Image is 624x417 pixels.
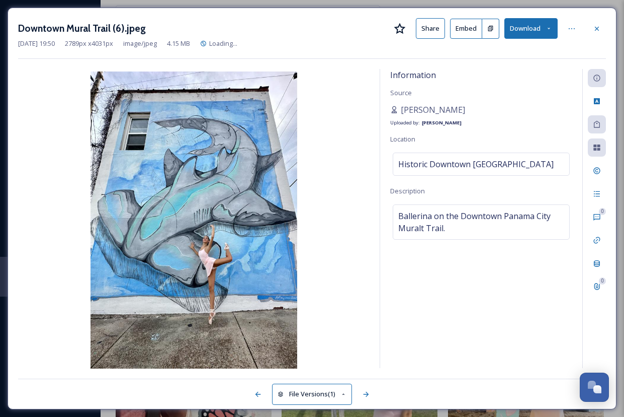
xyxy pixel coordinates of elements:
[390,88,412,97] span: Source
[390,186,425,195] span: Description
[390,134,415,144] span: Location
[390,69,436,81] span: Information
[450,19,482,39] button: Embed
[401,104,465,116] span: [PERSON_NAME]
[65,39,113,48] span: 2789 px x 4031 px
[599,208,606,215] div: 0
[18,39,55,48] span: [DATE] 19:50
[209,39,237,48] span: Loading...
[272,384,352,404] button: File Versions(1)
[599,277,606,285] div: 0
[580,373,609,402] button: Open Chat
[422,119,462,126] strong: [PERSON_NAME]
[398,210,564,234] span: Ballerina on the Downtown Panama City Muralt Trail.
[18,72,370,371] img: 765873ff-e3ec-409d-bd60-14f9c3534472.jpg
[398,158,554,170] span: Historic Downtown [GEOGRAPHIC_DATA]
[504,18,558,39] button: Download
[18,21,146,36] h3: Downtown Mural Trail (6).jpeg
[123,39,157,48] span: image/jpeg
[390,119,420,126] span: Uploaded by:
[416,18,445,39] button: Share
[167,39,190,48] span: 4.15 MB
